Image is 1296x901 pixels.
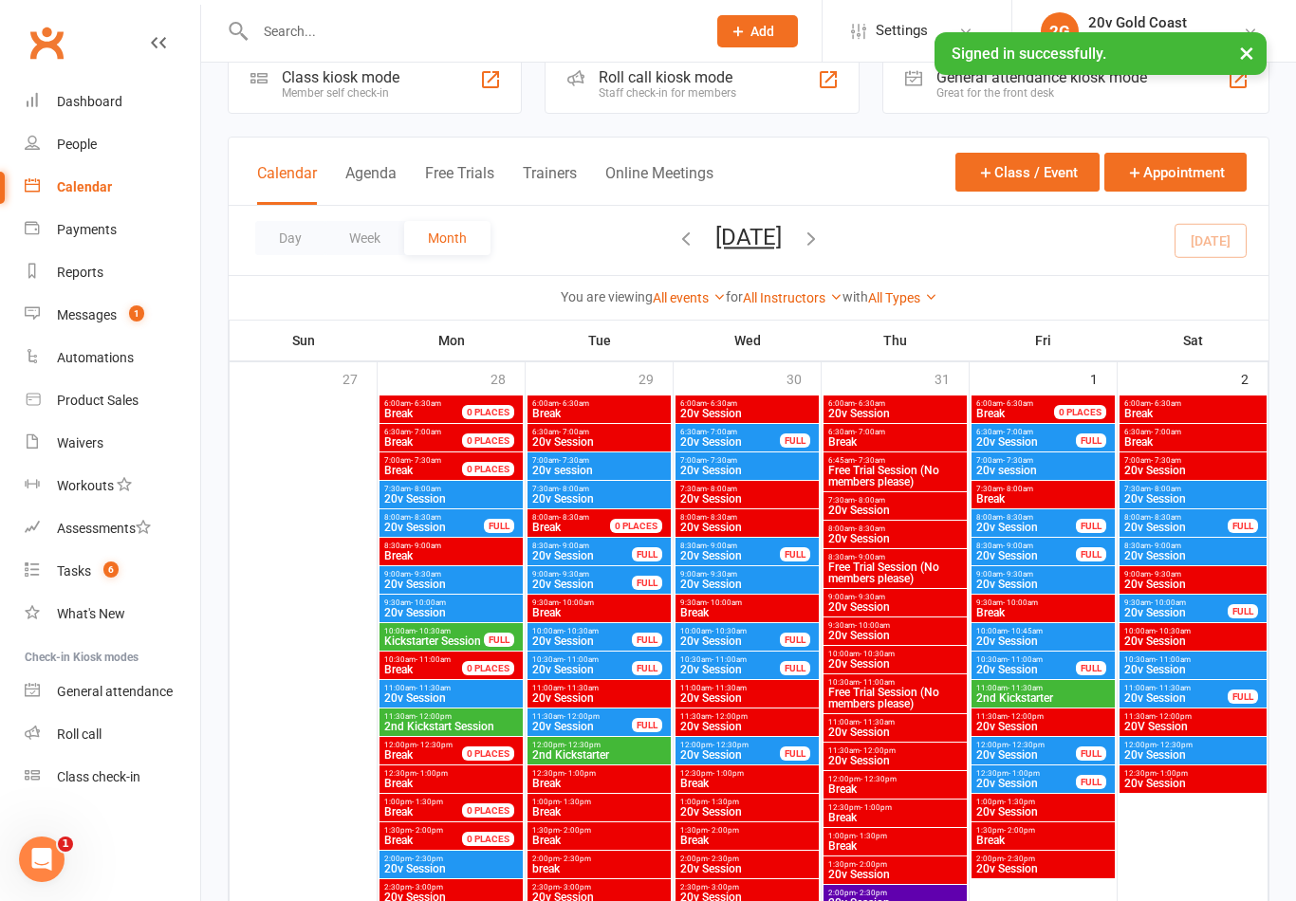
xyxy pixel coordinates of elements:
[383,607,519,618] span: 20v Session
[707,485,737,493] span: - 8:00am
[1123,598,1229,607] span: 9:30am
[325,221,404,255] button: Week
[1088,31,1187,48] div: 20v Gold Coast
[462,405,514,419] div: 0 PLACES
[484,633,514,647] div: FULL
[1123,465,1263,476] span: 20v Session
[1123,513,1229,522] span: 8:00am
[679,579,815,590] span: 20v Session
[411,513,441,522] span: - 8:30am
[559,485,589,493] span: - 8:00am
[1151,456,1181,465] span: - 7:30am
[559,428,589,436] span: - 7:00am
[1118,321,1268,360] th: Sat
[25,81,200,123] a: Dashboard
[679,493,815,505] span: 20v Session
[57,726,102,742] div: Roll call
[679,542,781,550] span: 8:30am
[57,94,122,109] div: Dashboard
[531,428,667,436] span: 6:30am
[827,524,963,533] span: 8:00am
[25,465,200,507] a: Workouts
[345,164,397,205] button: Agenda
[25,756,200,799] a: Class kiosk mode
[1123,655,1263,664] span: 10:30am
[383,399,485,408] span: 6:00am
[1090,362,1117,394] div: 1
[531,436,667,448] span: 20v Session
[855,593,885,601] span: - 9:30am
[531,664,633,675] span: 20v Session
[383,579,519,590] span: 20v Session
[679,692,815,704] span: 20v Session
[564,627,599,635] span: - 10:30am
[1041,12,1079,50] div: 2G
[257,164,317,205] button: Calendar
[57,521,151,536] div: Assessments
[975,542,1077,550] span: 8:30am
[1151,598,1186,607] span: - 10:00am
[827,678,963,687] span: 10:30am
[25,379,200,422] a: Product Sales
[532,521,561,534] span: Break
[1123,550,1263,561] span: 20v Session
[103,561,119,578] span: 6
[1076,433,1106,448] div: FULL
[632,661,662,675] div: FULL
[936,86,1147,100] div: Great for the front desk
[250,18,693,45] input: Search...
[383,635,485,647] span: Kickstarter Session
[1228,604,1258,618] div: FULL
[1156,627,1191,635] span: - 10:30am
[57,684,173,699] div: General attendance
[1156,655,1191,664] span: - 11:00am
[712,627,747,635] span: - 10:30am
[57,478,114,493] div: Workouts
[1123,399,1263,408] span: 6:00am
[383,522,485,533] span: 20v Session
[975,692,1111,704] span: 2nd Kickstarter
[383,627,485,635] span: 10:00am
[531,607,667,618] span: Break
[19,837,65,882] iframe: Intercom live chat
[712,684,747,692] span: - 11:30am
[787,362,821,394] div: 30
[855,496,885,505] span: - 8:00am
[57,179,112,194] div: Calendar
[1151,513,1181,522] span: - 8:30am
[827,533,963,544] span: 20v Session
[827,658,963,670] span: 20v Session
[384,435,413,449] span: Break
[717,15,798,47] button: Add
[1076,519,1106,533] div: FULL
[975,570,1111,579] span: 9:00am
[1123,664,1263,675] span: 20v Session
[975,579,1111,590] span: 20v Session
[679,436,781,448] span: 20v Session
[1123,579,1263,590] span: 20v Session
[860,678,895,687] span: - 11:00am
[743,290,842,305] a: All Instructors
[1123,485,1263,493] span: 7:30am
[1123,436,1263,448] span: Break
[632,633,662,647] div: FULL
[975,485,1111,493] span: 7:30am
[632,547,662,561] div: FULL
[1003,513,1033,522] span: - 8:30am
[416,712,452,721] span: - 12:00pm
[1151,399,1181,408] span: - 6:30am
[970,321,1118,360] th: Fri
[975,493,1111,505] span: Break
[25,507,200,550] a: Assessments
[383,550,519,561] span: Break
[559,570,589,579] span: - 9:30am
[679,485,815,493] span: 7:30am
[564,655,599,664] span: - 11:00am
[416,627,451,635] span: - 10:30am
[827,399,963,408] span: 6:00am
[484,519,514,533] div: FULL
[827,553,963,561] span: 8:30am
[955,153,1100,192] button: Class / Event
[750,24,774,39] span: Add
[1003,542,1033,550] span: - 9:00am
